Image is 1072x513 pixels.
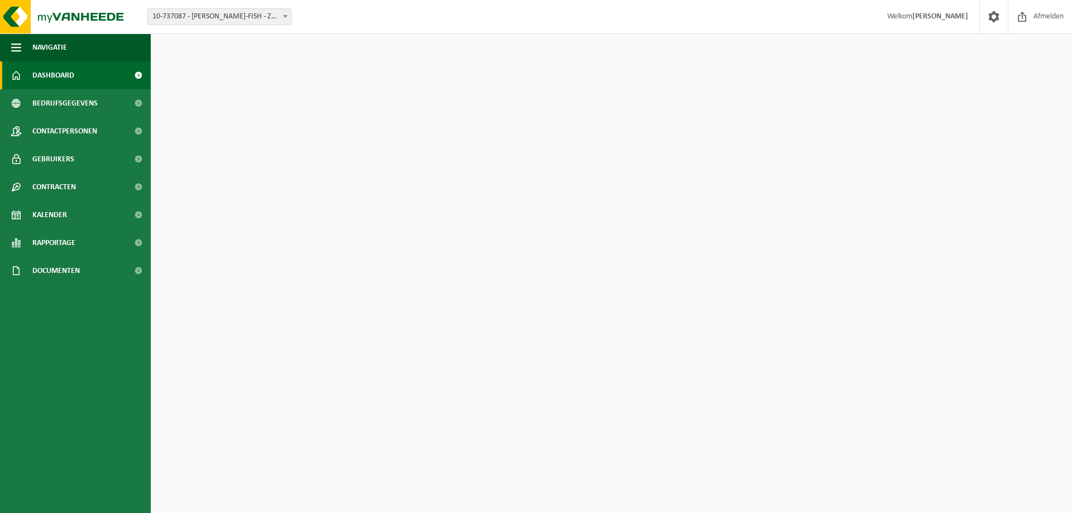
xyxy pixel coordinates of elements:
span: Rapportage [32,229,75,257]
span: Dashboard [32,61,74,89]
span: Gebruikers [32,145,74,173]
span: Documenten [32,257,80,285]
span: 10-737087 - PETER-FISH - ZEEBRUGGE [147,8,291,25]
span: Contactpersonen [32,117,97,145]
span: Bedrijfsgegevens [32,89,98,117]
span: Kalender [32,201,67,229]
span: Navigatie [32,33,67,61]
span: 10-737087 - PETER-FISH - ZEEBRUGGE [148,9,291,25]
strong: [PERSON_NAME] [912,12,968,21]
span: Contracten [32,173,76,201]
